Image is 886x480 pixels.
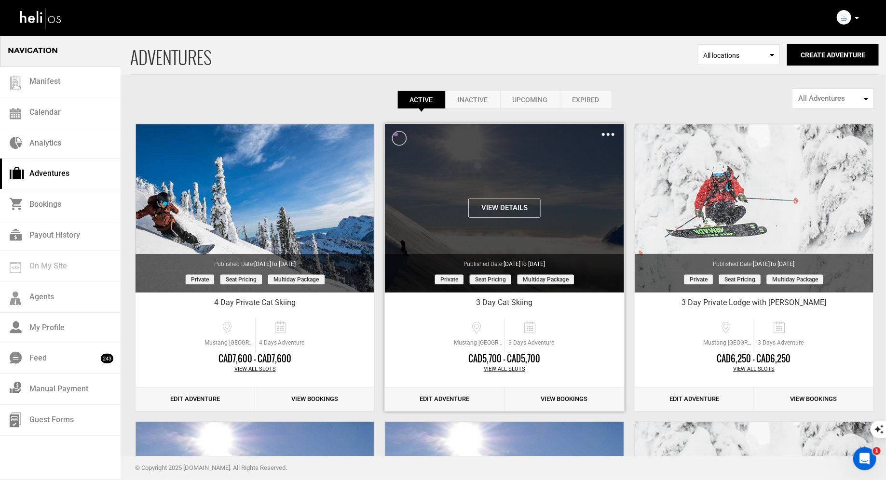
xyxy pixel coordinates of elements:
[385,353,624,365] div: CAD5,700 - CAD5,700
[268,275,325,284] span: Multiday package
[504,387,624,411] a: View Bookings
[8,76,23,90] img: guest-list.svg
[520,261,545,267] span: to [DATE]
[635,254,873,268] div: Published Date:
[186,275,214,284] span: Private
[787,44,879,66] button: Create Adventure
[798,93,861,104] span: All Adventures
[254,261,296,267] span: [DATE]
[10,292,21,306] img: agents-icon.svg
[220,275,262,284] span: Seat Pricing
[470,275,511,284] span: Seat Pricing
[202,339,255,347] span: Mustang [GEOGRAPHIC_DATA], [GEOGRAPHIC_DATA], [GEOGRAPHIC_DATA], [GEOGRAPHIC_DATA], [GEOGRAPHIC_D...
[518,275,574,284] span: Multiday package
[684,275,713,284] span: Private
[753,261,795,267] span: [DATE]
[256,339,308,347] span: 4 Days Adventure
[505,339,558,347] span: 3 Days Adventure
[271,261,296,267] span: to [DATE]
[255,387,375,411] a: View Bookings
[385,365,624,373] div: View All Slots
[19,5,63,31] img: heli-logo
[101,354,113,363] span: 243
[837,10,851,25] img: img_0ff4e6702feb5b161957f2ea789f15f4.png
[136,387,255,411] a: Edit Adventure
[560,91,612,109] a: Expired
[701,339,754,347] span: Mustang [GEOGRAPHIC_DATA], [GEOGRAPHIC_DATA], [GEOGRAPHIC_DATA], [GEOGRAPHIC_DATA], [GEOGRAPHIC_D...
[397,91,446,109] a: Active
[635,365,873,373] div: View All Slots
[703,51,775,60] span: All locations
[635,387,754,411] a: Edit Adventure
[385,297,624,312] div: 3 Day Cat Skiing
[767,275,823,284] span: Multiday package
[10,108,21,120] img: calendar.svg
[435,275,463,284] span: Private
[130,35,698,74] span: ADVENTURES
[754,339,807,347] span: 3 Days Adventure
[385,387,504,411] a: Edit Adventure
[446,91,500,109] a: Inactive
[698,44,780,65] span: Select box activate
[136,254,374,268] div: Published Date:
[136,297,374,312] div: 4 Day Private Cat Skiing
[602,133,614,136] img: images
[136,353,374,365] div: CAD7,600 - CAD7,600
[853,447,876,470] iframe: Intercom live chat
[451,339,504,347] span: Mustang [GEOGRAPHIC_DATA], [GEOGRAPHIC_DATA], [GEOGRAPHIC_DATA], [GEOGRAPHIC_DATA], [GEOGRAPHIC_D...
[385,254,624,268] div: Published Date:
[792,88,874,109] button: All Adventures
[500,91,560,109] a: Upcoming
[754,387,873,411] a: View Bookings
[719,275,761,284] span: Seat Pricing
[504,261,545,267] span: [DATE]
[468,199,541,218] button: View Details
[770,261,795,267] span: to [DATE]
[136,365,374,373] div: View All Slots
[10,262,21,273] img: on_my_site.svg
[635,353,873,365] div: CAD6,250 - CAD6,250
[635,297,873,312] div: 3 Day Private Lodge with [PERSON_NAME]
